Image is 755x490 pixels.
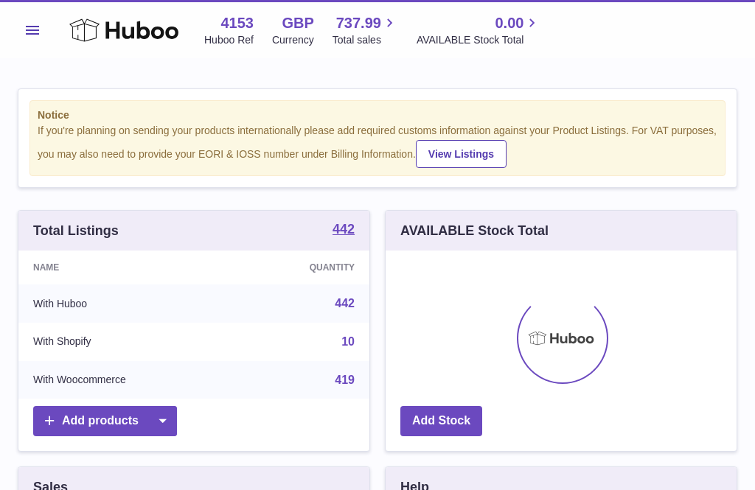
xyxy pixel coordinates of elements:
[335,297,355,309] a: 442
[333,223,355,236] strong: 442
[18,361,236,399] td: With Woocommerce
[33,406,177,436] a: Add products
[18,323,236,361] td: With Shopify
[204,33,254,47] div: Huboo Ref
[272,33,314,47] div: Currency
[335,374,355,386] a: 419
[333,223,355,239] a: 442
[333,33,398,47] span: Total sales
[400,406,482,436] a: Add Stock
[400,222,549,239] h3: AVAILABLE Stock Total
[341,335,355,348] a: 10
[417,13,541,47] a: 0.00 AVAILABLE Stock Total
[38,108,717,122] strong: Notice
[282,13,313,33] strong: GBP
[38,124,717,168] div: If you're planning on sending your products internationally please add required customs informati...
[18,251,236,284] th: Name
[333,13,398,47] a: 737.99 Total sales
[336,13,381,33] span: 737.99
[495,13,523,33] span: 0.00
[220,13,254,33] strong: 4153
[18,284,236,323] td: With Huboo
[33,222,119,239] h3: Total Listings
[417,33,541,47] span: AVAILABLE Stock Total
[416,140,507,168] a: View Listings
[236,251,369,284] th: Quantity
